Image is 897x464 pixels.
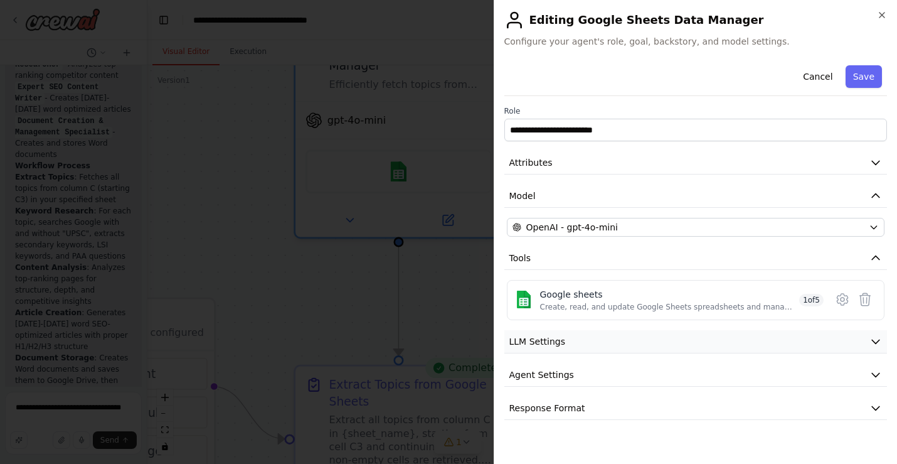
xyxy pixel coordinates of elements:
button: Tools [504,247,888,270]
span: Response Format [509,402,585,414]
h2: Editing Google Sheets Data Manager [504,10,888,30]
span: Configure your agent's role, goal, backstory, and model settings. [504,35,888,48]
button: Configure tool [831,288,854,311]
div: Create, read, and update Google Sheets spreadsheets and manage worksheet data. [540,302,795,312]
button: Cancel [795,65,840,88]
span: Model [509,190,536,202]
button: OpenAI - gpt-4o-mini [507,218,885,237]
img: Google sheets [515,291,533,308]
button: Save [846,65,882,88]
button: Delete tool [854,288,876,311]
button: Response Format [504,397,888,420]
span: OpenAI - gpt-4o-mini [526,221,618,234]
span: Attributes [509,156,553,169]
span: Tools [509,252,531,264]
button: LLM Settings [504,330,888,353]
label: Role [504,106,888,116]
span: Agent Settings [509,369,574,381]
button: Model [504,185,888,208]
button: Agent Settings [504,364,888,387]
div: Google sheets [540,288,795,301]
button: Attributes [504,151,888,175]
span: 1 of 5 [799,294,824,306]
span: LLM Settings [509,335,566,348]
